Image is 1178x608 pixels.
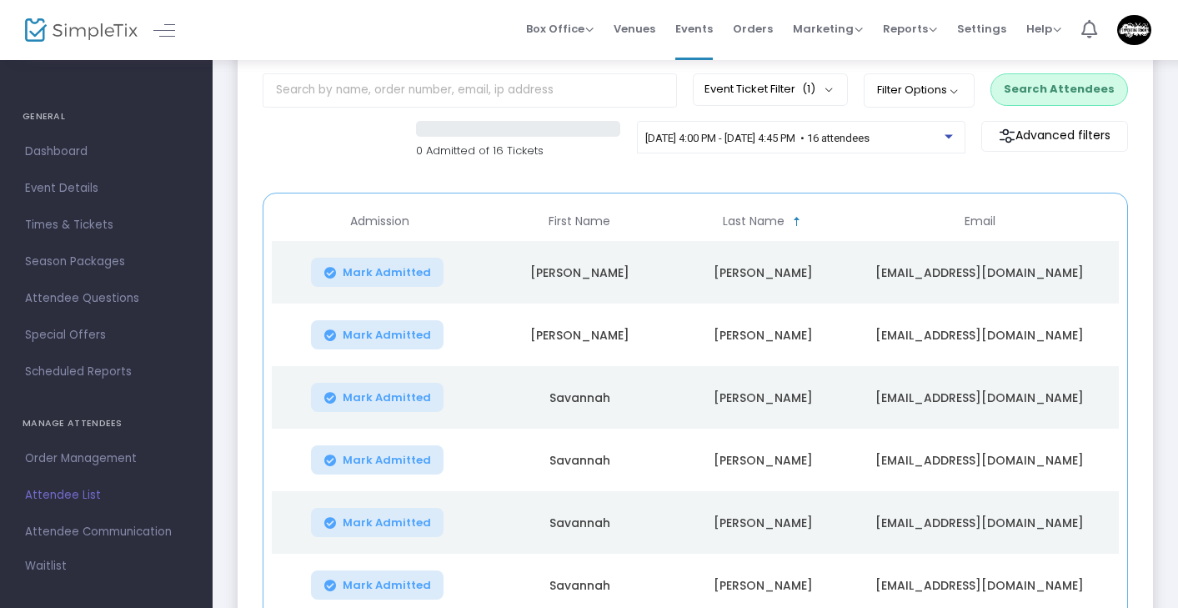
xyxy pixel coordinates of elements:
[263,73,677,108] input: Search by name, order number, email, ip address
[957,8,1006,50] span: Settings
[25,361,188,383] span: Scheduled Reports
[671,366,855,429] td: [PERSON_NAME]
[965,214,995,229] span: Email
[488,429,671,491] td: Savannah
[855,304,1105,366] td: [EMAIL_ADDRESS][DOMAIN_NAME]
[311,508,444,537] button: Mark Admitted
[488,491,671,554] td: Savannah
[671,429,855,491] td: [PERSON_NAME]
[645,132,870,144] span: [DATE] 4:00 PM - [DATE] 4:45 PM • 16 attendees
[855,241,1105,304] td: [EMAIL_ADDRESS][DOMAIN_NAME]
[723,214,784,229] span: Last Name
[343,516,431,530] span: Mark Admitted
[693,73,848,105] button: Event Ticket Filter(1)
[526,21,594,37] span: Box Office
[488,366,671,429] td: Savannah
[25,558,67,575] span: Waitlist
[981,121,1128,152] m-button: Advanced filters
[343,329,431,342] span: Mark Admitted
[25,485,188,506] span: Attendee List
[25,178,188,199] span: Event Details
[855,366,1105,429] td: [EMAIL_ADDRESS][DOMAIN_NAME]
[671,304,855,366] td: [PERSON_NAME]
[25,324,188,346] span: Special Offers
[25,251,188,273] span: Season Packages
[675,8,713,50] span: Events
[990,73,1128,105] button: Search Attendees
[790,215,804,229] span: Sortable
[311,258,444,287] button: Mark Admitted
[25,141,188,163] span: Dashboard
[802,83,815,96] span: (1)
[671,491,855,554] td: [PERSON_NAME]
[793,21,863,37] span: Marketing
[416,143,620,159] p: 0 Admitted of 16 Tickets
[311,445,444,475] button: Mark Admitted
[311,570,444,600] button: Mark Admitted
[733,8,773,50] span: Orders
[343,579,431,592] span: Mark Admitted
[864,73,975,107] button: Filter Options
[855,429,1105,491] td: [EMAIL_ADDRESS][DOMAIN_NAME]
[350,214,409,229] span: Admission
[488,241,671,304] td: [PERSON_NAME]
[311,383,444,412] button: Mark Admitted
[25,288,188,309] span: Attendee Questions
[549,214,610,229] span: First Name
[25,448,188,470] span: Order Management
[671,241,855,304] td: [PERSON_NAME]
[488,304,671,366] td: [PERSON_NAME]
[999,128,1015,144] img: filter
[25,214,188,236] span: Times & Tickets
[343,266,431,279] span: Mark Admitted
[343,454,431,467] span: Mark Admitted
[855,491,1105,554] td: [EMAIL_ADDRESS][DOMAIN_NAME]
[1026,21,1061,37] span: Help
[883,21,937,37] span: Reports
[23,407,190,440] h4: MANAGE ATTENDEES
[614,8,655,50] span: Venues
[311,320,444,349] button: Mark Admitted
[343,391,431,404] span: Mark Admitted
[25,521,188,543] span: Attendee Communication
[23,100,190,133] h4: GENERAL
